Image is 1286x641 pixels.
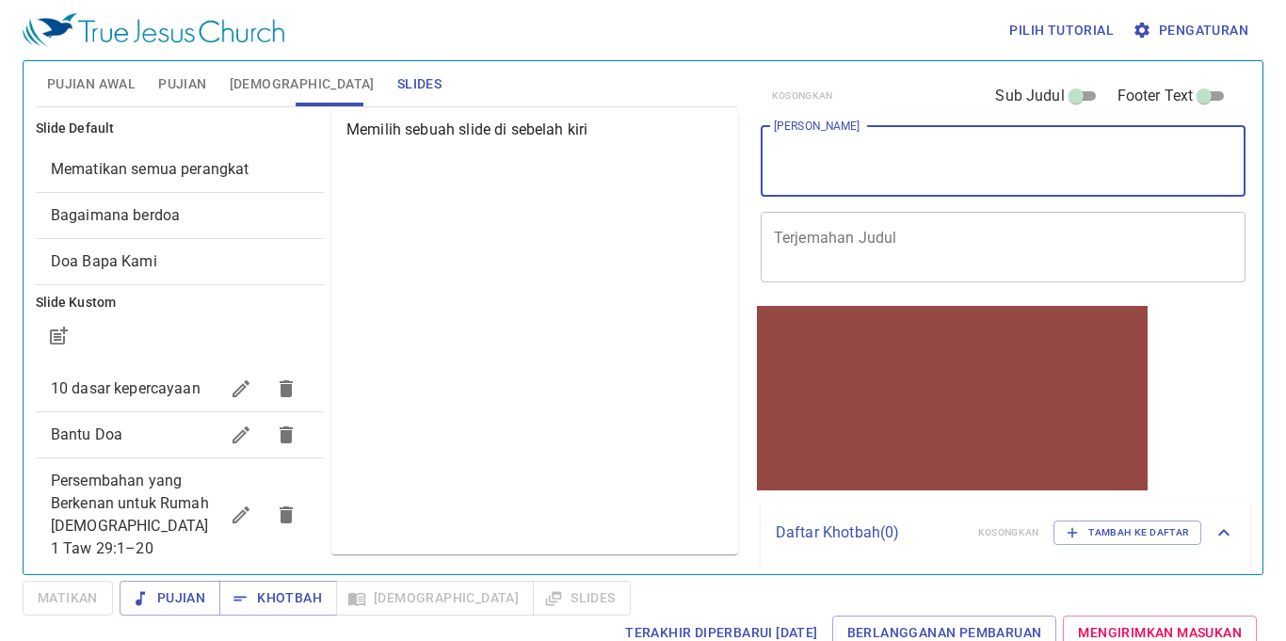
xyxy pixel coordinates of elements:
span: [object Object] [51,206,180,224]
span: [DEMOGRAPHIC_DATA] [230,72,375,96]
div: Bantu Doa [36,412,324,457]
span: Sub Judul [995,85,1064,107]
button: Pujian [120,581,220,616]
span: Slides [397,72,442,96]
span: Pilih tutorial [1009,19,1114,42]
div: Doa Bapa Kami [36,239,324,284]
span: Bantu Doa [51,425,122,443]
h6: Slide Default [36,119,324,139]
span: Pujian Awal [47,72,136,96]
iframe: from-child [753,302,1151,494]
span: Persembahan yang Berkenan untuk Rumah Tuhan 1 Taw 29:1–20 [51,472,209,557]
span: Pujian [158,72,206,96]
div: Bagaimana berdoa [36,193,324,238]
div: 10 dasar kepercayaan [36,366,324,411]
span: [object Object] [51,252,157,270]
span: Pujian [135,586,205,610]
span: Footer Text [1117,85,1194,107]
div: Mematikan semua perangkat [36,147,324,192]
span: Tambah ke Daftar [1066,524,1189,541]
p: Memilih sebuah slide di sebelah kiri [346,119,731,141]
button: Pengaturan [1129,13,1256,48]
div: Daftar Khotbah(0)KosongkanTambah ke Daftar [761,502,1250,564]
button: Pilih tutorial [1002,13,1121,48]
img: True Jesus Church [23,13,284,47]
span: 10 dasar kepercayaan [51,379,201,397]
span: Pengaturan [1136,19,1248,42]
span: [object Object] [51,160,249,178]
span: Khotbah [234,586,322,610]
div: Persembahan yang Berkenan untuk Rumah [DEMOGRAPHIC_DATA] 1 Taw 29:1–20 [36,458,324,571]
button: Tambah ke Daftar [1053,521,1201,545]
button: Khotbah [219,581,337,616]
p: Daftar Khotbah ( 0 ) [776,521,963,544]
h6: Slide Kustom [36,293,324,313]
